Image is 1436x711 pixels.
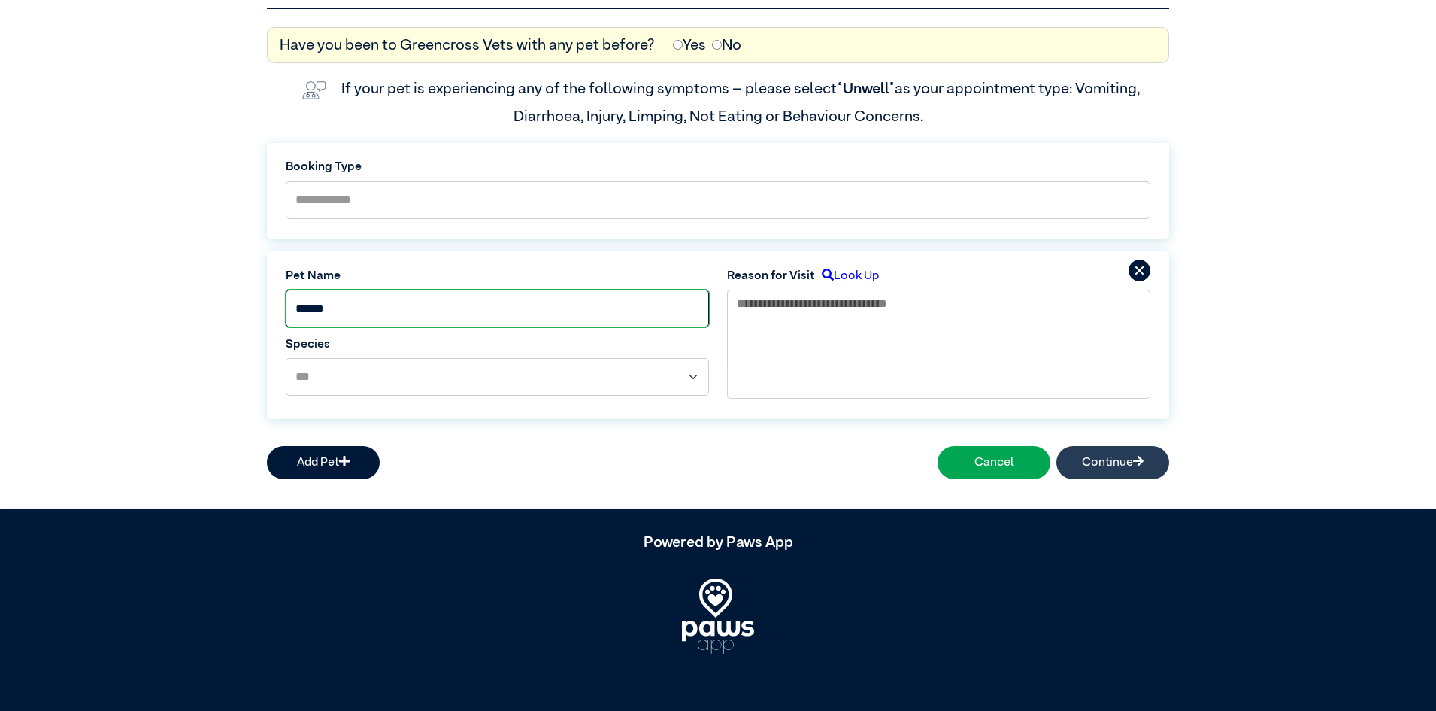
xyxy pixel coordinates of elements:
input: Yes [673,40,683,50]
label: Species [286,336,709,354]
button: Add Pet [267,446,380,479]
h5: Powered by Paws App [267,533,1169,551]
label: Yes [673,34,706,56]
img: PawsApp [682,579,754,654]
button: Continue [1056,446,1169,479]
label: Reason for Visit [727,267,815,285]
button: Cancel [938,446,1050,479]
label: Pet Name [286,267,709,285]
label: Look Up [815,267,879,285]
label: No [712,34,741,56]
label: If your pet is experiencing any of the following symptoms – please select as your appointment typ... [341,81,1143,123]
label: Have you been to Greencross Vets with any pet before? [280,34,655,56]
input: No [712,40,722,50]
span: “Unwell” [837,81,895,96]
img: vet [296,75,332,105]
label: Booking Type [286,158,1150,176]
